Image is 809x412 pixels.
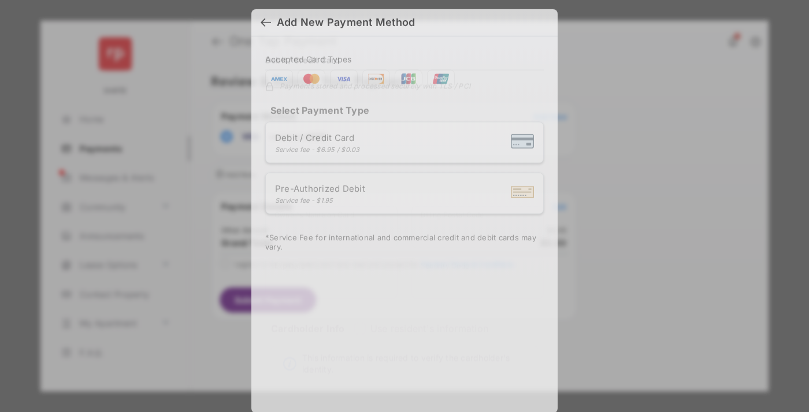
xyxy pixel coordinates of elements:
span: Accepted Card Types [265,54,357,64]
iframe: Credit card field [265,155,544,206]
strong: Cardholder Info [271,323,345,355]
label: Use resident's information [370,323,488,335]
div: Payments stored and processed securely with TLS / PCI [265,80,544,90]
div: Add New Payment Method [277,16,415,29]
h4: Debit / Credit Card [265,55,340,65]
span: This information is required to verify the cardholder's identity. [302,352,532,376]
